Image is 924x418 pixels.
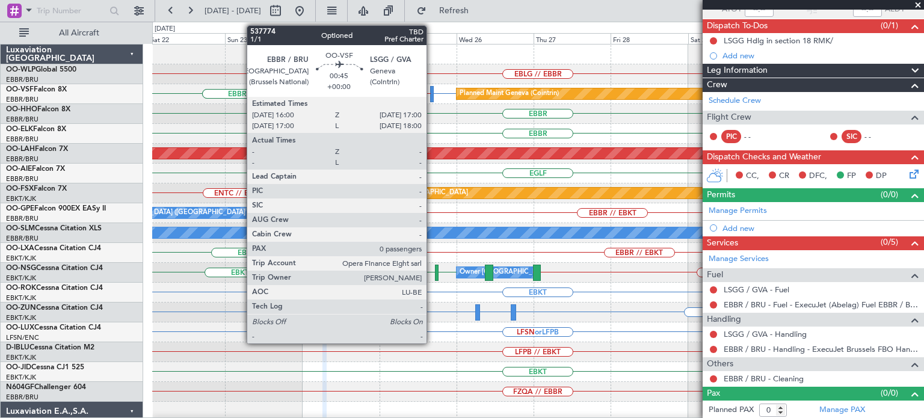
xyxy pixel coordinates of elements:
[6,384,86,391] a: N604GFChallenger 604
[411,1,483,20] button: Refresh
[6,324,101,331] a: OO-LUXCessna Citation CJ4
[6,115,38,124] a: EBBR/BRU
[6,265,103,272] a: OO-NSGCessna Citation CJ4
[724,35,833,46] div: LSGG Hdlg in section 18 RMK/
[6,185,67,192] a: OO-FSXFalcon 7X
[6,245,34,252] span: OO-LXA
[460,85,559,103] div: Planned Maint Geneva (Cointrin)
[429,7,479,15] span: Refresh
[6,106,70,113] a: OO-HHOFalcon 8X
[380,33,457,44] div: Tue 25
[724,300,918,310] a: EBBR / BRU - Fuel - ExecuJet (Abelag) Fuel EBBR / BRU
[6,344,29,351] span: D-IBLU
[722,4,742,16] span: ATOT
[6,165,32,173] span: OO-AIE
[707,357,733,371] span: Others
[6,393,38,402] a: EBBR/BRU
[707,188,735,202] span: Permits
[842,130,861,143] div: SIC
[707,236,738,250] span: Services
[6,353,36,362] a: EBKT/KJK
[205,5,261,16] span: [DATE] - [DATE]
[721,130,741,143] div: PIC
[724,284,789,295] a: LSGG / GVA - Fuel
[6,373,36,382] a: EBKT/KJK
[779,170,789,182] span: CR
[13,23,131,43] button: All Aircraft
[6,284,36,292] span: OO-ROK
[6,205,34,212] span: OO-GPE
[534,33,611,44] div: Thu 27
[847,170,856,182] span: FP
[709,253,769,265] a: Manage Services
[722,51,918,61] div: Add new
[6,313,36,322] a: EBKT/KJK
[6,106,37,113] span: OO-HHO
[722,223,918,233] div: Add new
[6,333,39,342] a: LFSN/ENC
[881,236,898,248] span: (0/5)
[6,155,38,164] a: EBBR/BRU
[745,2,774,17] input: --:--
[876,170,887,182] span: DP
[6,304,103,312] a: OO-ZUNCessna Citation CJ4
[6,344,94,351] a: D-IBLUCessna Citation M2
[6,274,36,283] a: EBKT/KJK
[709,404,754,416] label: Planned PAX
[6,364,84,371] a: OO-JIDCessna CJ1 525
[709,95,761,107] a: Schedule Crew
[6,146,68,153] a: OO-LAHFalcon 7X
[6,225,35,232] span: OO-SLM
[6,66,35,73] span: OO-WLP
[6,135,38,144] a: EBBR/BRU
[6,364,31,371] span: OO-JID
[864,131,892,142] div: - -
[707,268,723,282] span: Fuel
[6,126,33,133] span: OO-ELK
[6,205,106,212] a: OO-GPEFalcon 900EX EASy II
[6,75,38,84] a: EBBR/BRU
[881,19,898,32] span: (0/1)
[6,294,36,303] a: EBKT/KJK
[746,170,759,182] span: CC,
[6,174,38,183] a: EBBR/BRU
[6,214,38,223] a: EBBR/BRU
[31,29,127,37] span: All Aircraft
[6,304,36,312] span: OO-ZUN
[688,33,765,44] div: Sat 29
[74,204,276,222] div: No Crew [GEOGRAPHIC_DATA] ([GEOGRAPHIC_DATA] National)
[707,387,720,401] span: Pax
[819,404,865,416] a: Manage PAX
[707,111,751,124] span: Flight Crew
[809,170,827,182] span: DFC,
[6,234,38,243] a: EBBR/BRU
[6,95,38,104] a: EBBR/BRU
[302,33,379,44] div: Mon 24
[611,33,688,44] div: Fri 28
[6,254,36,263] a: EBKT/KJK
[6,245,101,252] a: OO-LXACessna Citation CJ4
[707,313,741,327] span: Handling
[724,344,918,354] a: EBBR / BRU - Handling - ExecuJet Brussels FBO Handling Abelag
[707,78,727,92] span: Crew
[724,329,807,339] a: LSGG / GVA - Handling
[6,185,34,192] span: OO-FSX
[328,184,468,202] div: Planned Maint Kortrijk-[GEOGRAPHIC_DATA]
[6,284,103,292] a: OO-ROKCessna Citation CJ4
[37,2,106,20] input: Trip Number
[744,131,771,142] div: - -
[881,387,898,399] span: (0/0)
[6,86,34,93] span: OO-VSF
[457,33,534,44] div: Wed 26
[6,225,102,232] a: OO-SLMCessna Citation XLS
[709,205,767,217] a: Manage Permits
[6,126,66,133] a: OO-ELKFalcon 8X
[6,146,35,153] span: OO-LAH
[881,188,898,201] span: (0/0)
[225,33,302,44] div: Sun 23
[6,165,65,173] a: OO-AIEFalcon 7X
[724,373,804,384] a: EBBR / BRU - Cleaning
[6,194,36,203] a: EBKT/KJK
[6,384,34,391] span: N604GF
[148,33,225,44] div: Sat 22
